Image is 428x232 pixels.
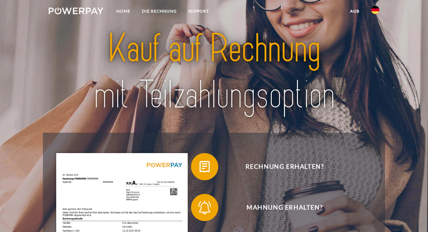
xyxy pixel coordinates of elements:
[65,23,363,120] img: title-powerpay_de.svg
[371,6,379,14] img: de
[49,7,104,14] img: logo-powerpay-white.svg
[191,153,368,180] button: Rechnung erhalten?
[183,5,215,17] a: SUPPORT
[401,205,423,227] iframe: Schaltfläche zum Öffnen des Messaging-Fensters
[201,153,368,180] span: Rechnung erhalten?
[111,5,136,17] a: Home
[196,158,213,175] img: qb_bill.svg
[191,194,368,221] button: Mahnung erhalten?
[136,5,183,17] a: DIE RECHNUNG
[201,194,368,221] span: Mahnung erhalten?
[344,5,365,17] a: agb
[196,199,213,216] img: qb_bell.svg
